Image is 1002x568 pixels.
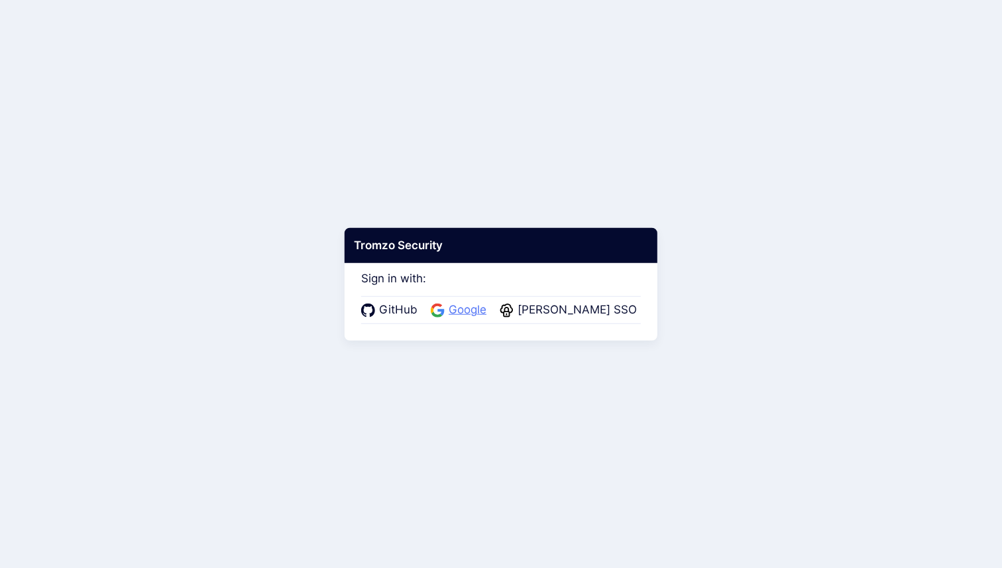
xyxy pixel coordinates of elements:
[345,227,657,263] div: Tromzo Security
[445,302,490,319] span: Google
[361,253,641,323] div: Sign in with:
[431,302,490,319] a: Google
[375,302,421,319] span: GitHub
[514,302,641,319] span: [PERSON_NAME] SSO
[500,302,641,319] a: [PERSON_NAME] SSO
[361,302,421,319] a: GitHub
